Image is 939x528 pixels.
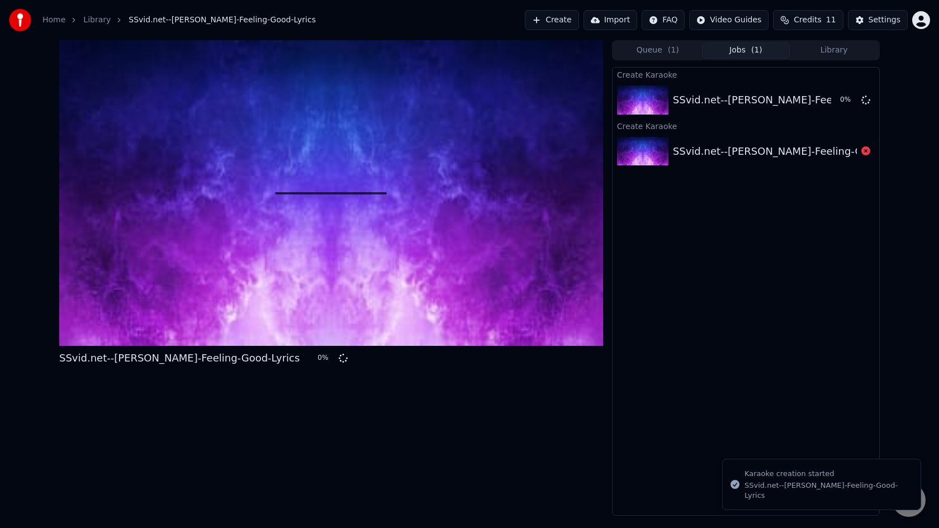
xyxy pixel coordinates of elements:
[790,42,878,59] button: Library
[848,10,908,30] button: Settings
[773,10,843,30] button: Credits11
[744,468,912,479] div: Karaoke creation started
[744,481,912,501] div: SSvid.net--[PERSON_NAME]-Feeling-Good-Lyrics
[751,45,762,56] span: ( 1 )
[826,15,836,26] span: 11
[642,10,685,30] button: FAQ
[869,15,900,26] div: Settings
[83,15,111,26] a: Library
[613,68,879,81] div: Create Karaoke
[794,15,821,26] span: Credits
[59,350,300,366] div: SSvid.net--[PERSON_NAME]-Feeling-Good-Lyrics
[525,10,579,30] button: Create
[42,15,316,26] nav: breadcrumb
[702,42,790,59] button: Jobs
[689,10,769,30] button: Video Guides
[668,45,679,56] span: ( 1 )
[129,15,316,26] span: SSvid.net--[PERSON_NAME]-Feeling-Good-Lyrics
[840,96,857,104] div: 0 %
[673,92,913,108] div: SSvid.net--[PERSON_NAME]-Feeling-Good-Lyrics
[9,9,31,31] img: youka
[613,119,879,132] div: Create Karaoke
[614,42,702,59] button: Queue
[317,354,334,363] div: 0 %
[673,144,913,159] div: SSvid.net--[PERSON_NAME]-Feeling-Good-Lyrics
[584,10,637,30] button: Import
[42,15,65,26] a: Home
